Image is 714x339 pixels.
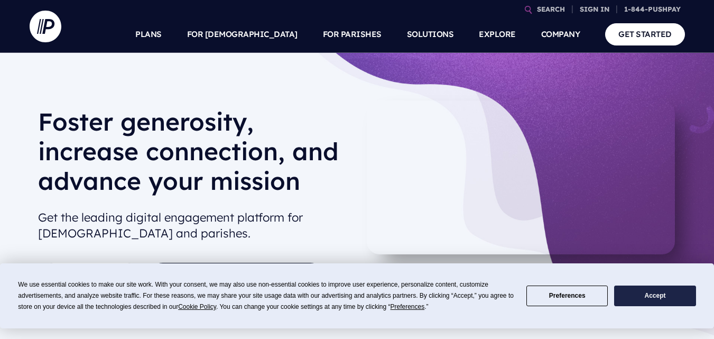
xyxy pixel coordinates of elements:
h2: Get the leading digital engagement platform for [DEMOGRAPHIC_DATA] and parishes. [38,205,349,246]
a: COMPANY [541,16,580,53]
a: FOR PARISHES [323,16,382,53]
span: Cookie Policy [178,303,216,310]
div: We use essential cookies to make our site work. With your consent, we may also use non-essential ... [18,279,514,313]
a: EXPLORE [479,16,516,53]
span: Preferences [391,303,425,310]
button: Accept [614,286,696,306]
a: GET STARTED [605,23,685,45]
h1: Foster generosity, increase connection, and advance your mission [38,107,349,204]
a: SOLUTIONS [407,16,454,53]
a: PLANS [135,16,162,53]
a: FOR [DEMOGRAPHIC_DATA] [187,16,298,53]
button: Preferences [526,286,608,306]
